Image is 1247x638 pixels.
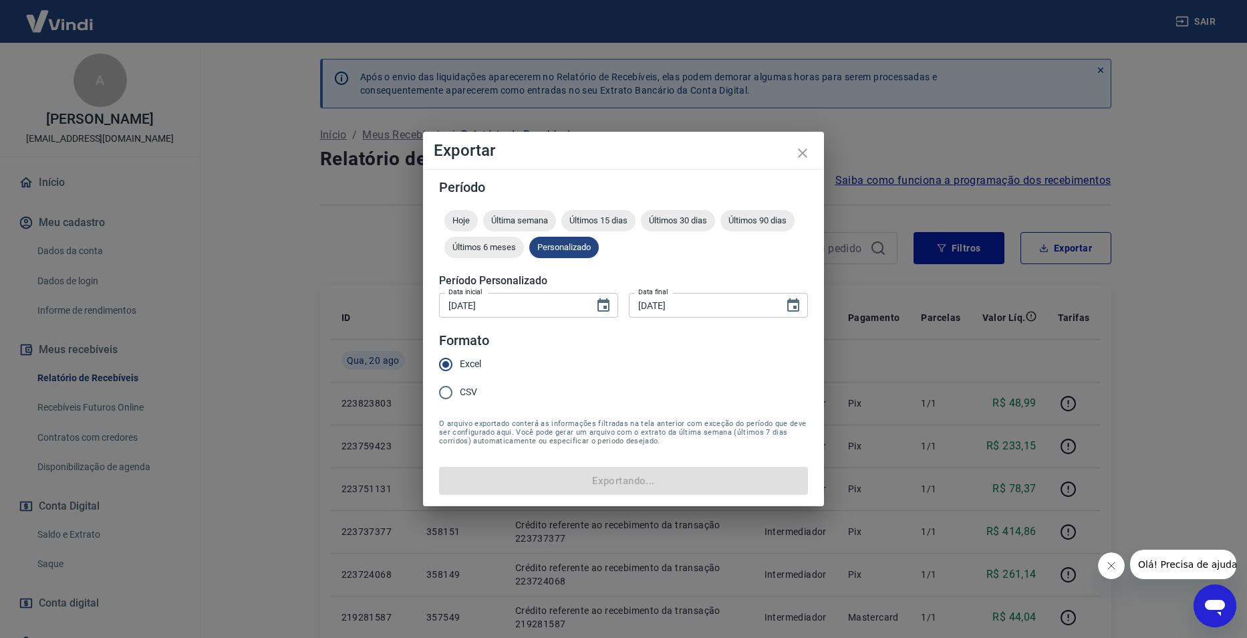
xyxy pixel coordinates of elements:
div: Última semana [483,210,556,231]
button: close [787,137,819,169]
span: O arquivo exportado conterá as informações filtradas na tela anterior com exceção do período que ... [439,419,808,445]
button: Choose date, selected date is 20 de ago de 2025 [590,292,617,319]
h5: Período Personalizado [439,274,808,288]
h5: Período [439,181,808,194]
label: Data final [638,287,668,297]
span: Excel [460,357,481,371]
div: Personalizado [529,237,599,258]
iframe: Fechar mensagem [1098,552,1125,579]
div: Últimos 90 dias [720,210,795,231]
span: Hoje [444,215,478,225]
input: DD/MM/YYYY [629,293,775,318]
div: Últimos 30 dias [641,210,715,231]
span: Últimos 30 dias [641,215,715,225]
span: Última semana [483,215,556,225]
button: Choose date, selected date is 20 de ago de 2025 [780,292,807,319]
span: Últimos 6 meses [444,242,524,252]
div: Hoje [444,210,478,231]
span: Personalizado [529,242,599,252]
iframe: Mensagem da empresa [1130,550,1236,579]
iframe: Botão para abrir a janela de mensagens [1194,584,1236,627]
div: Últimos 6 meses [444,237,524,258]
span: Olá! Precisa de ajuda? [8,9,112,20]
div: Últimos 15 dias [561,210,636,231]
span: Últimos 15 dias [561,215,636,225]
span: CSV [460,385,477,399]
legend: Formato [439,331,489,350]
label: Data inicial [448,287,482,297]
h4: Exportar [434,142,813,158]
input: DD/MM/YYYY [439,293,585,318]
span: Últimos 90 dias [720,215,795,225]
